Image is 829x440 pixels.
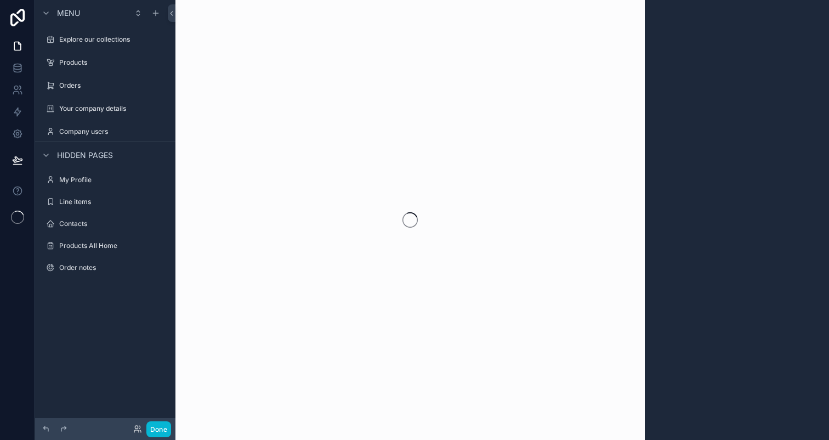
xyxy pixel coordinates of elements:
label: Orders [59,81,167,90]
label: Company users [59,127,167,136]
label: Products All Home [59,241,167,250]
span: Menu [57,8,80,19]
label: Explore our collections [59,35,167,44]
a: Your company details [42,100,169,117]
label: My Profile [59,176,167,184]
a: Company users [42,123,169,140]
a: Line items [42,193,169,211]
label: Your company details [59,104,167,113]
label: Contacts [59,219,167,228]
a: My Profile [42,171,169,189]
a: Order notes [42,259,169,277]
button: Done [146,421,171,437]
label: Order notes [59,263,167,272]
a: Contacts [42,215,169,233]
span: Hidden pages [57,150,113,161]
label: Line items [59,198,167,206]
a: Explore our collections [42,31,169,48]
label: Products [59,58,167,67]
a: Products All Home [42,237,169,255]
a: Orders [42,77,169,94]
a: Products [42,54,169,71]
